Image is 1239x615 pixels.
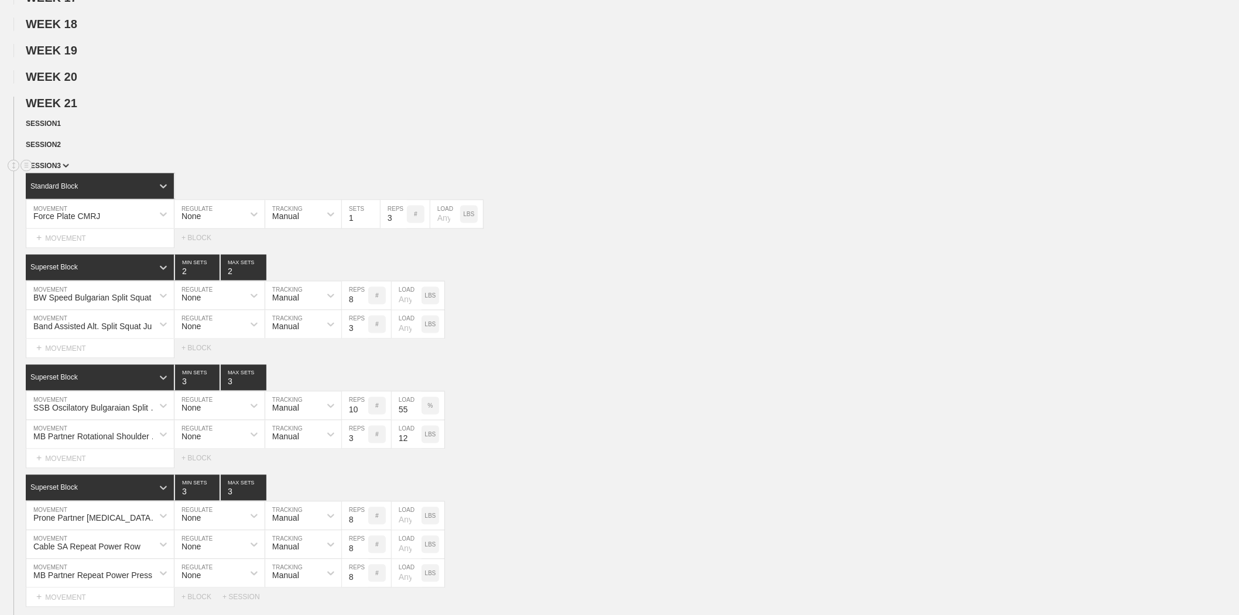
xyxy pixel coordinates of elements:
input: Any [392,421,422,449]
img: carrot_down.png [63,164,69,168]
p: LBS [425,570,436,577]
p: LBS [464,211,475,218]
input: Any [392,392,422,420]
input: Any [392,310,422,339]
div: None [182,542,201,552]
p: # [375,293,379,299]
div: Manual [272,514,299,523]
span: WEEK 18 [26,18,77,30]
p: % [428,403,433,409]
div: Standard Block [30,182,78,190]
div: BW Speed Bulgarian Split Squat [33,293,152,303]
div: Prone Partner [MEDICAL_DATA] Curl Oscilation [33,514,160,523]
div: None [182,432,201,442]
input: None [221,475,266,501]
div: Cable SA Repeat Power Row [33,542,141,552]
span: + [36,343,42,353]
div: MOVEMENT [26,588,174,607]
input: Any [392,559,422,587]
div: MB Partner Rotational Shoulder Throw - Lateral [33,432,160,442]
span: SESSION 3 [26,162,69,170]
p: LBS [425,293,436,299]
div: + BLOCK [182,593,223,602]
div: Manual [272,322,299,332]
div: MOVEMENT [26,449,174,469]
p: # [414,211,417,218]
div: Manual [272,542,299,552]
input: Any [392,282,422,310]
input: Any [392,531,422,559]
div: + SESSION [223,593,269,602]
div: None [182,571,201,580]
span: WEEK 19 [26,44,77,57]
div: + BLOCK [182,455,223,463]
input: None [221,365,266,391]
input: Any [430,200,460,228]
p: LBS [425,513,436,520]
div: + BLOCK [182,344,223,353]
span: + [36,453,42,463]
p: # [375,403,379,409]
span: SESSION 1 [26,119,61,128]
div: MB Partner Repeat Power Press [33,571,152,580]
input: Any [392,502,422,530]
div: None [182,514,201,523]
p: # [375,513,379,520]
div: None [182,404,201,413]
span: + [36,233,42,243]
p: # [375,570,379,577]
input: None [221,255,266,281]
div: MOVEMENT [26,339,174,358]
div: None [182,293,201,303]
p: # [375,432,379,438]
p: # [375,322,379,328]
div: SSB Oscilatory Bulgaraian Split Squat [33,404,160,413]
p: LBS [425,432,436,438]
span: + [36,592,42,602]
iframe: Chat Widget [1180,559,1239,615]
div: Manual [272,404,299,413]
span: WEEK 20 [26,70,77,83]
span: WEEK 21 [26,97,77,110]
div: Manual [272,571,299,580]
p: # [375,542,379,548]
div: Superset Block [30,374,78,382]
p: LBS [425,542,436,548]
span: SESSION 2 [26,141,61,149]
div: Band Assisted Alt. Split Squat Jump [33,322,160,332]
p: LBS [425,322,436,328]
div: Force Plate CMRJ [33,212,100,221]
div: Manual [272,293,299,303]
div: Manual [272,212,299,221]
div: Superset Block [30,484,78,492]
div: MOVEMENT [26,229,174,248]
div: + BLOCK [182,234,223,242]
div: None [182,322,201,332]
div: Manual [272,432,299,442]
div: Superset Block [30,264,78,272]
div: None [182,212,201,221]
